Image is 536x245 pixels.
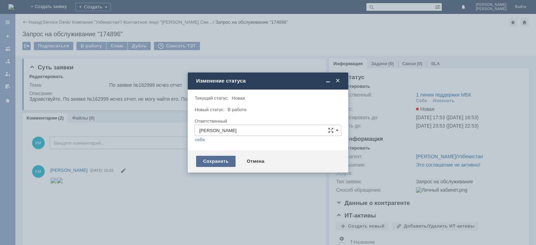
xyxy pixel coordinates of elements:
[196,78,341,84] div: Изменение статуса
[328,128,334,133] span: Сложная форма
[195,95,229,101] label: Текущий статус:
[195,137,205,143] a: себе
[195,119,340,123] div: Ответственный
[228,107,246,112] span: В работе
[334,78,341,84] span: Закрыть
[325,78,332,84] span: Свернуть (Ctrl + M)
[232,95,245,101] span: Новая
[195,107,225,112] label: Новый статус:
